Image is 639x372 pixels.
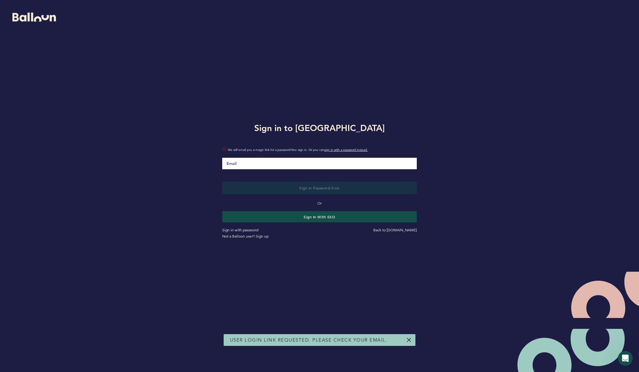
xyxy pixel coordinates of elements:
a: Sign in with password [222,228,258,232]
button: Sign in with SSO [222,211,416,222]
a: Not a Balloon user? Sign up [222,234,269,238]
input: Email [222,158,416,169]
span: Sign in Password-Free [299,185,340,190]
button: Sign in Password-Free [222,182,416,194]
p: Or [222,200,416,206]
a: sign in with a password instead. [324,148,368,152]
span: We will email you a magic link for a password-free sign in. Or you can [228,147,416,153]
div: User login link requested. Please check your email. [224,334,416,346]
h1: Sign in to [GEOGRAPHIC_DATA] [218,122,421,134]
iframe: Intercom live chat [618,351,633,366]
a: Back to [DOMAIN_NAME] [373,228,417,232]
